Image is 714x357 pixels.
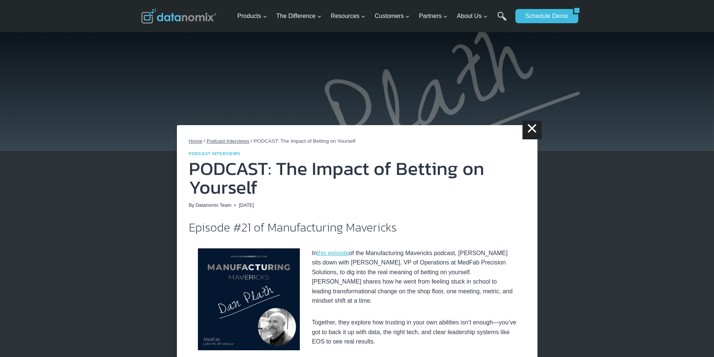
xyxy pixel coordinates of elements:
span: / [204,138,205,144]
span: Customers [375,11,410,21]
a: Search [497,12,507,28]
a: Schedule Demo [515,9,573,23]
a: × [522,121,541,139]
h2: Episode #21 of Manufacturing Mavericks [189,221,525,233]
a: this episode [317,250,349,256]
span: About Us [457,11,488,21]
img: Learn how Dan Plath turned self-belief into measurable results, using data, automation, and leade... [198,248,300,351]
img: Datanomix [141,9,216,24]
p: In of the Manufacturing Mavericks podcast, [PERSON_NAME] sits down with [PERSON_NAME], VP of Oper... [312,248,516,306]
h1: PODCAST: The Impact of Betting on Yourself [189,159,525,197]
span: By [189,202,195,209]
a: Datanomix Team [196,202,232,208]
p: Together, they explore how trusting in your own abilities isn’t enough—you’ve got to back it up w... [312,318,516,347]
span: The Difference [276,11,322,21]
a: Podcast Interviews [189,151,240,156]
a: Podcast Interviews [207,138,249,144]
span: / [251,138,252,144]
nav: Breadcrumbs [189,137,525,145]
time: [DATE] [239,202,254,209]
a: Home [189,138,202,144]
span: Resources [331,11,365,21]
nav: Primary Navigation [234,4,512,28]
span: Partners [419,11,448,21]
span: PODCAST: The Impact of Betting on Yourself [254,138,356,144]
span: Products [237,11,267,21]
